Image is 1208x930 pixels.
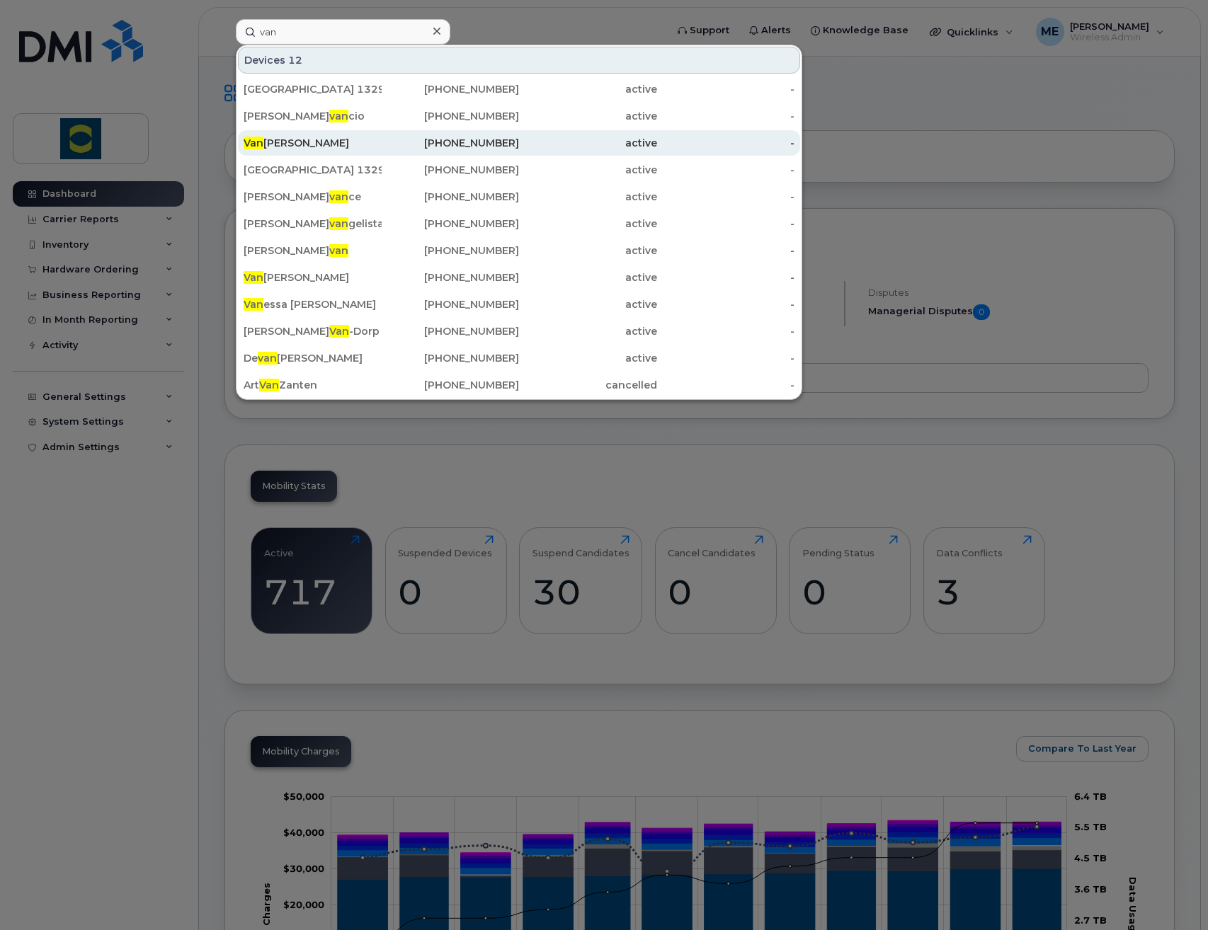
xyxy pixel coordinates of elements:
span: 12 [288,53,302,67]
span: van [258,352,277,364]
div: - [657,243,795,258]
div: active [519,109,657,123]
a: Van[PERSON_NAME][PHONE_NUMBER]active- [238,265,800,290]
div: Devices [238,47,800,74]
a: [PERSON_NAME]van[PHONE_NUMBER]active- [238,238,800,263]
a: [GEOGRAPHIC_DATA] 132957 ([PERSON_NAME])[PHONE_NUMBER]active- [238,76,800,102]
a: ArtVanZanten[PHONE_NUMBER]cancelled- [238,372,800,398]
div: - [657,378,795,392]
div: [PERSON_NAME] ce [244,190,382,204]
div: - [657,136,795,150]
div: active [519,217,657,231]
a: [PERSON_NAME]vancio[PHONE_NUMBER]active- [238,103,800,129]
div: active [519,324,657,338]
div: - [657,82,795,96]
span: Van [244,137,263,149]
div: [PERSON_NAME] -Dorp [244,324,382,338]
div: De [PERSON_NAME] [244,351,382,365]
div: - [657,270,795,285]
avayaelement: [PHONE_NUMBER] [424,379,519,391]
avayaelement: [PHONE_NUMBER] [424,110,519,122]
div: essa [PERSON_NAME] [244,297,382,311]
div: - [657,351,795,365]
div: active [519,163,657,177]
div: cancelled [519,378,657,392]
a: Devan[PERSON_NAME][PHONE_NUMBER]active- [238,345,800,371]
div: - [657,297,795,311]
avayaelement: [PHONE_NUMBER] [424,325,519,338]
span: van [329,190,348,203]
a: Van[PERSON_NAME][PHONE_NUMBER]active- [238,130,800,156]
span: Van [259,379,279,391]
avayaelement: [PHONE_NUMBER] [424,217,519,230]
div: [PERSON_NAME] [244,270,382,285]
span: Van [244,271,263,284]
a: [GEOGRAPHIC_DATA] 132957 ([PERSON_NAME])[PHONE_NUMBER]active- [238,157,800,183]
avayaelement: [PHONE_NUMBER] [424,244,519,257]
div: active [519,82,657,96]
div: [PERSON_NAME] cio [244,109,382,123]
a: [PERSON_NAME]vangelista[PHONE_NUMBER]active- [238,211,800,236]
div: - [657,217,795,231]
div: - [657,109,795,123]
avayaelement: [PHONE_NUMBER] [424,163,519,176]
span: van [329,217,348,230]
div: [PERSON_NAME] [244,136,382,150]
div: active [519,136,657,150]
div: active [519,190,657,204]
div: - [657,324,795,338]
a: [PERSON_NAME]Van-Dorp[PHONE_NUMBER]active- [238,318,800,344]
span: van [329,244,348,257]
div: active [519,351,657,365]
div: [GEOGRAPHIC_DATA] 132957 ([PERSON_NAME]) [244,82,382,96]
avayaelement: [PHONE_NUMBER] [424,352,519,364]
avayaelement: [PHONE_NUMBER] [424,298,519,311]
div: active [519,270,657,285]
avayaelement: [PHONE_NUMBER] [424,190,519,203]
div: active [519,243,657,258]
div: [PERSON_NAME] [244,243,382,258]
div: - [657,163,795,177]
avayaelement: [PHONE_NUMBER] [424,83,519,96]
span: Van [329,325,349,338]
a: [PERSON_NAME]vance[PHONE_NUMBER]active- [238,184,800,209]
span: Van [244,298,263,311]
avayaelement: [PHONE_NUMBER] [424,137,519,149]
div: Art Zanten [244,378,382,392]
div: - [657,190,795,204]
avayaelement: [PHONE_NUMBER] [424,271,519,284]
a: Vanessa [PERSON_NAME][PHONE_NUMBER]active- [238,292,800,317]
div: [PERSON_NAME] gelista [244,217,382,231]
div: active [519,297,657,311]
span: van [329,110,348,122]
div: [GEOGRAPHIC_DATA] 132957 ([PERSON_NAME]) [244,163,382,177]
